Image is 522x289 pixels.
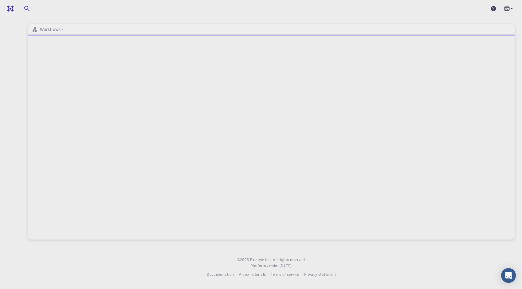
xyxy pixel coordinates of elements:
[250,263,280,269] span: Platform version
[37,26,63,33] h6: Workflows -
[207,271,234,278] a: Documentation
[273,257,306,263] span: All rights reserved.
[250,257,272,262] span: Exabyte Inc.
[271,271,299,278] a: Terms of service
[250,257,272,263] a: Exabyte Inc.
[207,272,234,277] span: Documentation
[271,272,299,277] span: Terms of service
[31,26,64,33] nav: breadcrumb
[237,257,250,263] span: © 2025
[239,272,266,277] span: Video Tutorials
[239,271,266,278] a: Video Tutorials
[5,6,14,12] img: logo
[280,263,292,268] span: [DATE] .
[304,271,336,278] a: Privacy statement
[304,272,336,277] span: Privacy statement
[501,268,516,283] div: Open Intercom Messenger
[280,263,292,269] a: [DATE].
